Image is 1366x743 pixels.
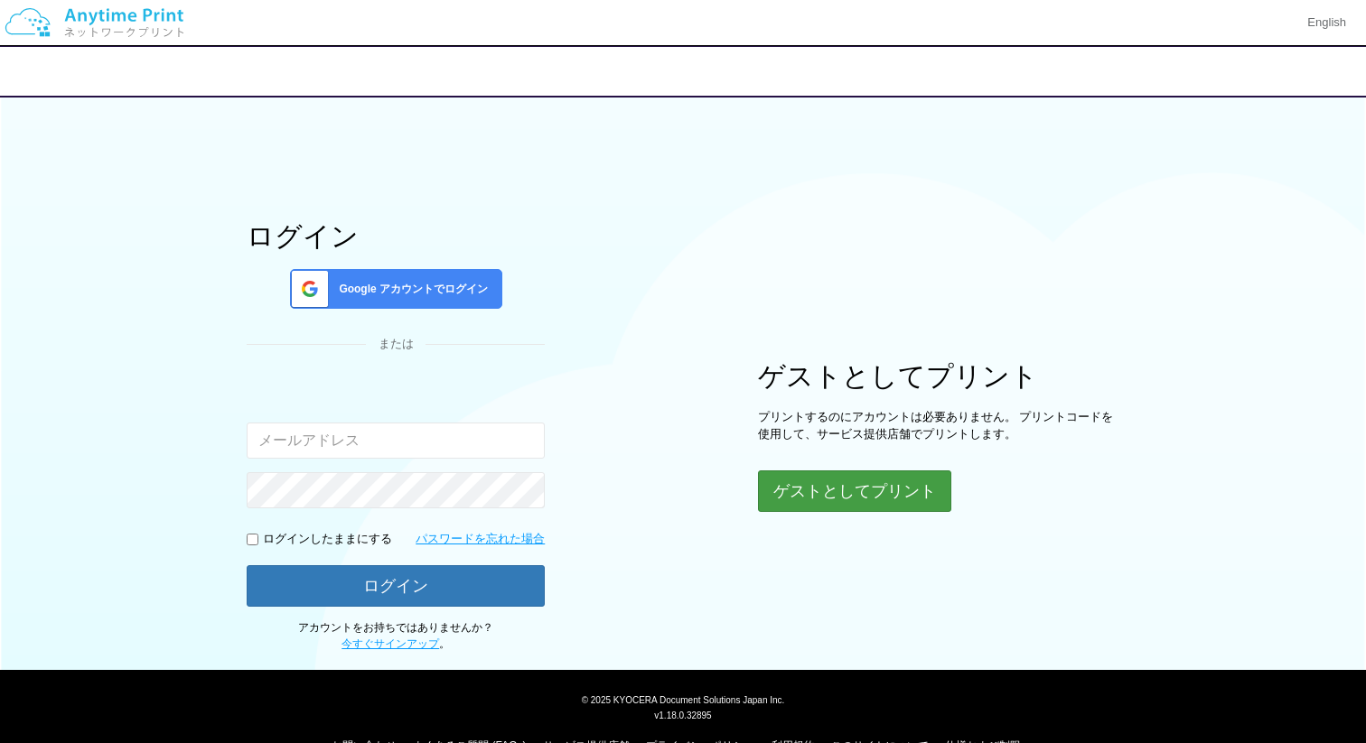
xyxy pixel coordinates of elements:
p: プリントするのにアカウントは必要ありません。 プリントコードを使用して、サービス提供店舗でプリントします。 [758,409,1119,442]
h1: ゲストとしてプリント [758,361,1119,391]
span: v1.18.0.32895 [654,710,711,720]
input: メールアドレス [247,423,545,459]
h1: ログイン [247,221,545,251]
span: © 2025 KYOCERA Document Solutions Japan Inc. [582,693,785,705]
p: ログインしたままにする [263,531,392,548]
button: ログイン [247,565,545,607]
span: 。 [341,637,450,650]
a: 戻る [33,63,67,79]
a: 今すぐサインアップ [341,637,439,650]
p: アカウントをお持ちではありませんか？ [247,620,545,651]
span: Google アカウントでログイン [332,282,488,297]
span: ログイン [654,64,712,79]
div: または [247,336,545,353]
button: ゲストとしてプリント [758,470,951,512]
a: パスワードを忘れた場合 [416,531,545,548]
